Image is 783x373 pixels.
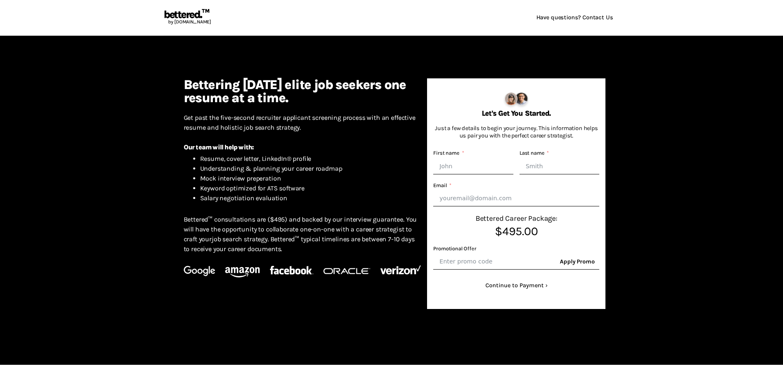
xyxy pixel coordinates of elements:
li: Salary negotiation evaluation [200,193,421,203]
li: Keyword optimized for ATS software [200,183,421,193]
strong: Our team will help with: [184,143,254,151]
li: Understanding & planning your career roadmap [200,164,421,174]
label: Last name [520,151,549,156]
p: Just a few details to begin your journey. This information helps us pair you with the perfect car... [433,120,599,144]
span: Bettered Career Package: [433,215,599,226]
label: Promotional Offer [433,246,476,252]
a: Have questions? Contact Us [530,10,620,25]
button: Continue to Payment [433,278,599,293]
h4: Bettering [DATE] elite job seekers one resume at a time. [184,78,421,105]
input: Promotional Offer [433,254,555,269]
p: Get past the five-second recruiter applicant screening process with an effective resume and holis... [184,108,421,137]
input: Smith [520,158,600,174]
input: John [433,158,513,174]
span: by [DOMAIN_NAME] [164,19,211,25]
span: $495.00 [433,226,599,238]
h6: Let's Get You Started. [433,110,599,117]
p: Bettered™ consultations are ($495) and backed by our interview guarantee. You will have the oppor... [184,210,421,259]
li: Mock interview preperation [200,174,421,183]
input: Email [433,190,599,206]
iframe: Drift Widget Chat Controller [742,332,773,363]
label: Email [433,183,451,188]
span: Apply Promo [555,254,599,269]
label: First name [433,151,464,156]
li: Resume, cover letter, LinkedIn® profile [200,154,421,164]
a: bettered.™by [DOMAIN_NAME] [164,10,211,25]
